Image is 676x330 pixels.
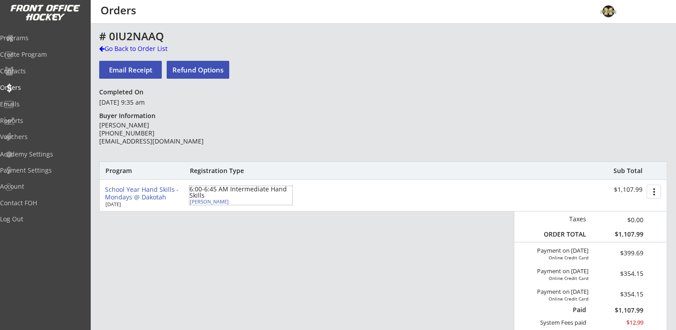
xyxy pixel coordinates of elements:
div: [PERSON_NAME] [PHONE_NUMBER] [EMAIL_ADDRESS][DOMAIN_NAME] [99,121,228,146]
div: Program [105,167,154,175]
div: ORDER TOTAL [540,230,586,238]
div: $354.15 [600,271,643,277]
div: Sub Total [603,167,642,175]
div: $1,107.99 [587,186,642,194]
div: $1,107.99 [592,307,643,313]
div: Online Credit Card [538,275,588,281]
button: Refund Options [167,61,229,79]
div: School Year Hand Skills - Mondays @ Dakotah [105,186,182,201]
div: Completed On [99,88,147,96]
button: Email Receipt [99,61,162,79]
div: 6:00-6:45 AM Intermediate Hand Skills [189,186,292,199]
div: Paid [545,306,586,314]
div: [DATE] [105,202,177,207]
button: more_vert [647,185,661,199]
div: Registration Type [190,167,292,175]
div: # 0IU2NAAQ [99,31,527,42]
div: Payment on [DATE] [517,288,588,296]
div: System Fees paid [532,319,586,326]
div: Payment on [DATE] [517,247,588,254]
div: $1,107.99 [592,230,643,238]
div: Payment on [DATE] [517,268,588,275]
div: $399.69 [600,250,643,256]
div: [PERSON_NAME] [190,199,290,204]
div: Go Back to Order List [99,44,191,53]
div: Buyer Information [99,112,160,120]
div: $12.99 [592,319,643,326]
div: Taxes [540,215,586,223]
div: $0.00 [592,215,643,224]
div: [DATE] 9:35 am [99,98,228,107]
div: $354.15 [600,291,643,297]
div: Online Credit Card [538,255,588,260]
div: Online Credit Card [538,296,588,301]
